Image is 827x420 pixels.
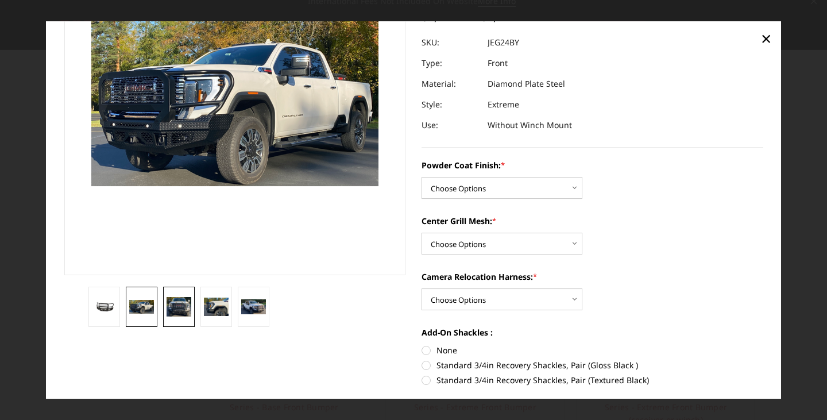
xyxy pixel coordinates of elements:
dt: Type: [422,53,479,74]
dd: Front [488,53,508,74]
label: Camera Relocation Harness: [422,271,763,283]
img: 2024-2025 GMC 2500-3500 - FT Series - Extreme Front Bumper [241,299,266,314]
dt: SKU: [422,32,479,53]
label: Standard 3/4in Recovery Shackles, Pair (Gloss Black ) [422,359,763,371]
span: $1,595.00 - $1,995.00 [422,9,531,24]
dt: Use: [422,115,479,136]
img: 2024-2025 GMC 2500-3500 - FT Series - Extreme Front Bumper [92,301,117,313]
dd: Extreme [488,94,519,115]
label: None [422,344,763,356]
img: 2024-2025 GMC 2500-3500 - FT Series - Extreme Front Bumper [167,297,191,317]
dt: Material: [422,74,479,94]
a: Close [757,29,775,48]
img: 2024-2025 GMC 2500-3500 - FT Series - Extreme Front Bumper [204,298,229,316]
dd: Without Winch Mount [488,115,572,136]
span: × [761,26,771,51]
dt: Style: [422,94,479,115]
img: 2024-2025 GMC 2500-3500 - FT Series - Extreme Front Bumper [129,300,154,314]
dd: Diamond Plate Steel [488,74,565,94]
label: Add-On Shackles : [422,326,763,338]
label: Standard 3/4in Recovery Shackles, Pair (Textured Black) [422,374,763,386]
label: Powder Coat Finish: [422,159,763,171]
label: Center Grill Mesh: [422,215,763,227]
dd: JEG24BY [488,32,519,53]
